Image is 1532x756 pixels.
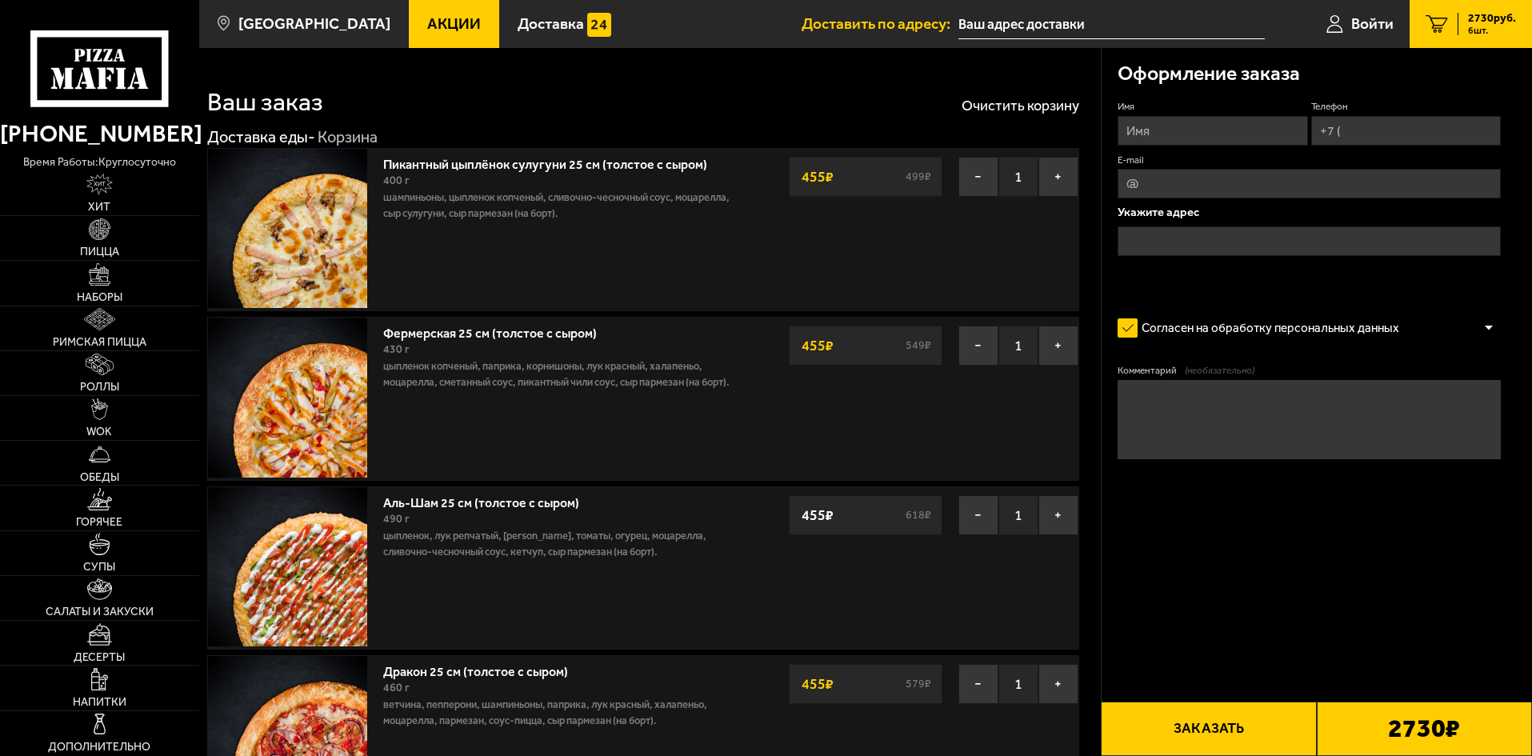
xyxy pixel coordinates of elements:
[903,678,934,690] s: 579 ₽
[1185,364,1254,378] span: (необязательно)
[1118,100,1307,114] label: Имя
[1468,13,1516,24] span: 2730 руб.
[1118,154,1501,167] label: E-mail
[73,697,126,708] span: Напитки
[383,342,410,356] span: 430 г
[958,157,998,197] button: −
[802,16,958,31] span: Доставить по адресу:
[587,13,611,37] img: 15daf4d41897b9f0e9f617042186c801.svg
[383,697,738,729] p: ветчина, пепперони, шампиньоны, паприка, лук красный, халапеньо, моцарелла, пармезан, соус-пицца,...
[962,98,1079,113] button: Очистить корзину
[1468,26,1516,35] span: 6 шт.
[1118,364,1501,378] label: Комментарий
[958,326,998,366] button: −
[1038,157,1078,197] button: +
[1311,100,1501,114] label: Телефон
[76,517,122,528] span: Горячее
[798,500,838,530] strong: 455 ₽
[1038,326,1078,366] button: +
[427,16,481,31] span: Акции
[1351,16,1394,31] span: Войти
[383,358,738,390] p: цыпленок копченый, паприка, корнишоны, лук красный, халапеньо, моцарелла, сметанный соус, пикантн...
[207,90,323,115] h1: Ваш заказ
[903,171,934,182] s: 499 ₽
[383,528,738,560] p: цыпленок, лук репчатый, [PERSON_NAME], томаты, огурец, моцарелла, сливочно-чесночный соус, кетчуп...
[1118,64,1300,84] h3: Оформление заказа
[798,669,838,699] strong: 455 ₽
[958,10,1265,39] input: Ваш адрес доставки
[1038,495,1078,535] button: +
[958,664,998,704] button: −
[998,326,1038,366] span: 1
[998,157,1038,197] span: 1
[46,606,154,618] span: Салаты и закуски
[86,426,112,438] span: WOK
[88,202,110,213] span: Хит
[77,292,122,303] span: Наборы
[518,16,584,31] span: Доставка
[798,330,838,361] strong: 455 ₽
[1101,702,1316,756] button: Заказать
[74,652,125,663] span: Десерты
[383,681,410,694] span: 460 г
[903,340,934,351] s: 549 ₽
[1388,716,1460,742] b: 2730 ₽
[383,321,613,341] a: Фермерская 25 см (толстое с сыром)
[383,174,410,187] span: 400 г
[958,495,998,535] button: −
[383,512,410,526] span: 490 г
[80,472,119,483] span: Обеды
[80,246,119,258] span: Пицца
[903,510,934,521] s: 618 ₽
[383,659,584,679] a: Дракон 25 см (толстое с сыром)
[383,152,723,172] a: Пикантный цыплёнок сулугуни 25 см (толстое с сыром)
[383,490,595,510] a: Аль-Шам 25 см (толстое с сыром)
[1118,169,1501,198] input: @
[53,337,146,348] span: Римская пицца
[1118,312,1415,344] label: Согласен на обработку персональных данных
[383,190,738,222] p: шампиньоны, цыпленок копченый, сливочно-чесночный соус, моцарелла, сыр сулугуни, сыр пармезан (на...
[83,562,115,573] span: Супы
[48,742,150,753] span: Дополнительно
[318,127,378,148] div: Корзина
[1118,116,1307,146] input: Имя
[80,382,119,393] span: Роллы
[207,127,315,146] a: Доставка еды-
[998,664,1038,704] span: 1
[998,495,1038,535] span: 1
[1118,206,1501,218] p: Укажите адрес
[238,16,390,31] span: [GEOGRAPHIC_DATA]
[1038,664,1078,704] button: +
[798,162,838,192] strong: 455 ₽
[1311,116,1501,146] input: +7 (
